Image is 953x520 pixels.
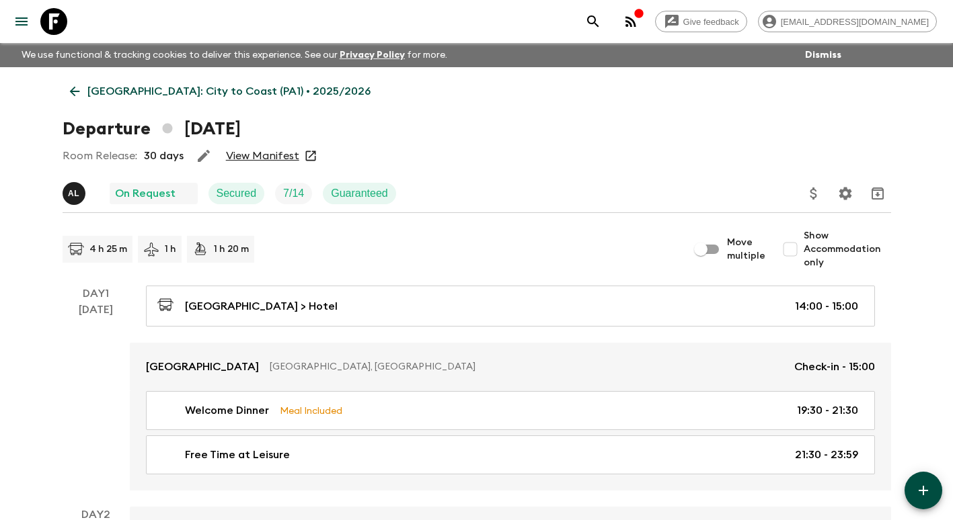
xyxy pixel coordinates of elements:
button: Update Price, Early Bird Discount and Costs [800,180,827,207]
p: 14:00 - 15:00 [795,298,858,314]
h1: Departure [DATE] [63,116,241,142]
button: Archive (Completed, Cancelled or Unsynced Departures only) [864,180,891,207]
button: menu [8,8,35,35]
p: [GEOGRAPHIC_DATA] [146,359,259,375]
p: Day 1 [63,286,130,302]
p: A L [68,188,79,199]
a: Give feedback [655,11,747,32]
p: Meal Included [280,403,342,418]
a: [GEOGRAPHIC_DATA] > Hotel14:00 - 15:00 [146,286,875,327]
p: 19:30 - 21:30 [797,402,858,419]
p: 4 h 25 m [89,243,127,256]
p: Check-in - 15:00 [794,359,875,375]
div: [DATE] [79,302,113,490]
p: Free Time at Leisure [185,447,290,463]
span: [EMAIL_ADDRESS][DOMAIN_NAME] [773,17,936,27]
div: Trip Fill [275,183,312,204]
div: Secured [208,183,265,204]
a: [GEOGRAPHIC_DATA][GEOGRAPHIC_DATA], [GEOGRAPHIC_DATA]Check-in - 15:00 [130,343,891,391]
p: 21:30 - 23:59 [795,447,858,463]
p: [GEOGRAPHIC_DATA] > Hotel [185,298,338,314]
p: We use functional & tracking cookies to deliver this experience. See our for more. [16,43,453,67]
p: Secured [217,185,257,202]
div: [EMAIL_ADDRESS][DOMAIN_NAME] [758,11,937,32]
span: Show Accommodation only [804,229,891,269]
button: Settings [832,180,859,207]
a: View Manifest [226,149,299,163]
button: Dismiss [802,46,845,64]
p: 30 days [144,148,184,164]
a: Privacy Policy [340,50,405,60]
p: Guaranteed [331,185,388,202]
p: [GEOGRAPHIC_DATA], [GEOGRAPHIC_DATA] [270,360,784,374]
p: [GEOGRAPHIC_DATA]: City to Coast (PA1) • 2025/2026 [87,83,371,99]
p: Room Release: [63,148,137,164]
p: Welcome Dinner [185,402,269,419]
p: 1 h [165,243,176,256]
p: 7 / 14 [283,185,304,202]
span: Abdiel Luis [63,186,88,197]
p: On Request [115,185,176,202]
span: Give feedback [676,17,747,27]
a: Welcome DinnerMeal Included19:30 - 21:30 [146,391,875,430]
a: [GEOGRAPHIC_DATA]: City to Coast (PA1) • 2025/2026 [63,78,378,105]
span: Move multiple [727,236,766,263]
a: Free Time at Leisure21:30 - 23:59 [146,435,875,474]
button: search adventures [580,8,607,35]
p: 1 h 20 m [214,243,249,256]
button: AL [63,182,88,205]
